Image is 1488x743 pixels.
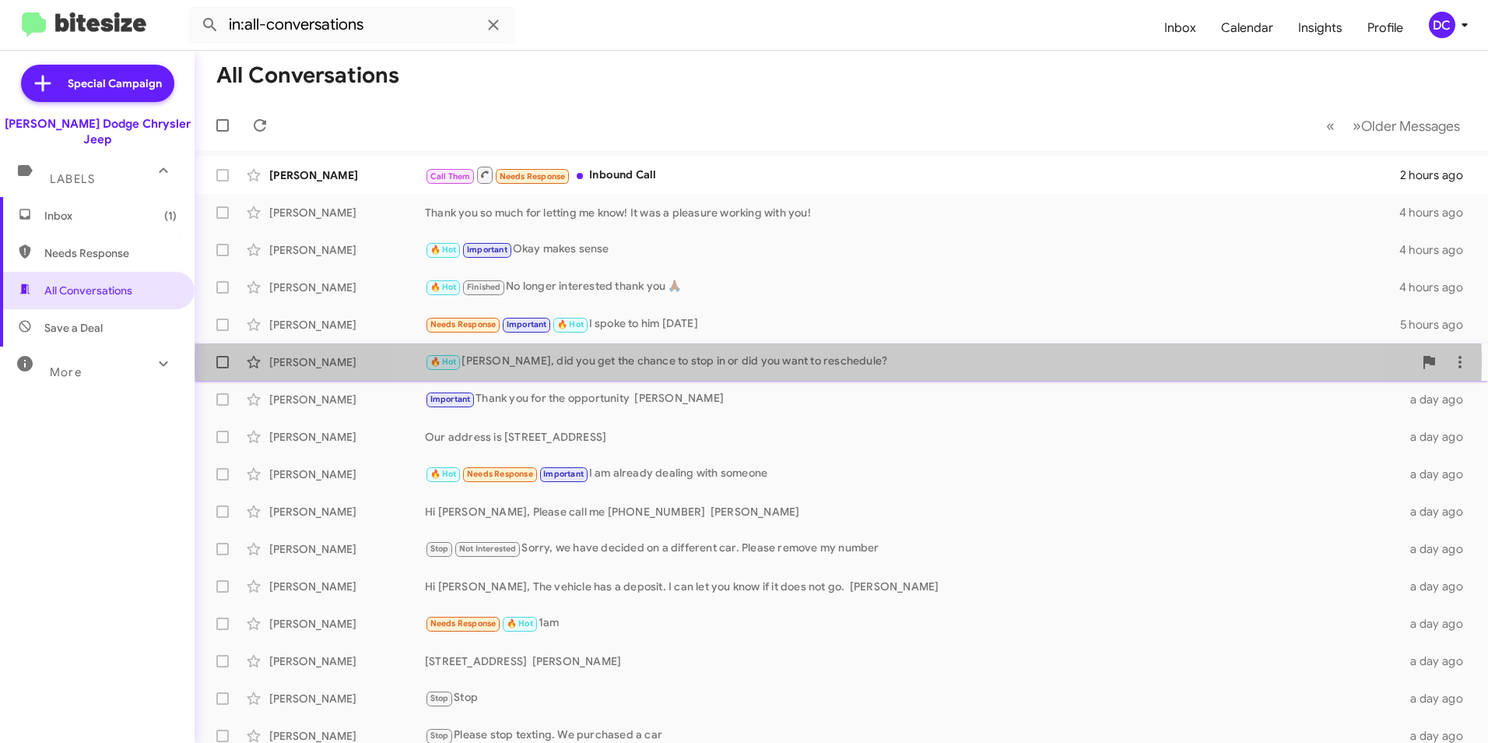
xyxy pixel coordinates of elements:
div: a day ago [1401,691,1476,706]
span: Important [430,394,471,404]
div: 4 hours ago [1399,242,1476,258]
span: 🔥 Hot [430,469,457,479]
div: [PERSON_NAME] [269,616,425,632]
span: Important [507,319,547,329]
span: Needs Response [467,469,533,479]
span: Stop [430,731,449,741]
div: [PERSON_NAME] [269,579,425,594]
span: Older Messages [1361,118,1460,135]
span: Stop [430,544,449,554]
div: Hi [PERSON_NAME], The vehicle has a deposit. I can let you know if it does not go. [PERSON_NAME] [425,579,1401,594]
div: 4 hours ago [1399,280,1476,295]
span: 🔥 Hot [430,245,457,255]
div: [PERSON_NAME] [269,392,425,407]
div: Our address is [STREET_ADDRESS] [425,429,1401,445]
span: Special Campaign [68,76,162,91]
a: Insights [1286,5,1355,51]
span: Finished [467,282,501,292]
div: a day ago [1401,579,1476,594]
div: Thank you so much for letting me know! It was a pleasure working with you! [425,205,1399,220]
div: I spoke to him [DATE] [425,315,1400,333]
input: Search [188,6,515,44]
div: I am already dealing with someone [425,465,1401,483]
span: Stop [430,693,449,703]
div: Inbound Call [425,165,1400,185]
div: [STREET_ADDRESS] [PERSON_NAME] [425,653,1401,669]
span: Needs Response [500,171,566,181]
div: a day ago [1401,467,1476,482]
span: 🔥 Hot [557,319,584,329]
span: « [1326,116,1335,136]
a: Special Campaign [21,65,174,102]
div: 1am [425,614,1401,632]
div: [PERSON_NAME], did you get the chance to stop in or did you want to reschedule? [425,353,1413,371]
button: Next [1343,110,1469,142]
div: a day ago [1401,616,1476,632]
span: Call Them [430,171,471,181]
span: Labels [50,172,95,186]
nav: Page navigation example [1318,110,1469,142]
div: 5 hours ago [1400,317,1476,333]
div: [PERSON_NAME] [269,354,425,370]
div: [PERSON_NAME] [269,205,425,220]
span: 🔥 Hot [507,618,533,629]
span: 🔥 Hot [430,357,457,367]
div: Sorry, we have decided on a different car. Please remove my number [425,540,1401,558]
div: Hi [PERSON_NAME], Please call me [PHONE_NUMBER] [PERSON_NAME] [425,504,1401,519]
div: Stop [425,689,1401,707]
span: Needs Response [44,245,177,261]
div: [PERSON_NAME] [269,167,425,183]
span: 🔥 Hot [430,282,457,292]
div: a day ago [1401,392,1476,407]
div: [PERSON_NAME] [269,504,425,519]
span: More [50,365,82,379]
h1: All Conversations [216,63,399,88]
span: Inbox [44,208,177,224]
div: [PERSON_NAME] [269,541,425,557]
div: [PERSON_NAME] [269,317,425,333]
div: a day ago [1401,504,1476,519]
span: All Conversations [44,283,132,298]
span: Important [543,469,584,479]
span: Needs Response [430,319,497,329]
div: [PERSON_NAME] [269,429,425,445]
div: [PERSON_NAME] [269,653,425,669]
div: No longer interested thank you 🙏🏾 [425,278,1399,296]
div: [PERSON_NAME] [269,280,425,295]
div: Okay makes sense [425,241,1399,259]
div: [PERSON_NAME] [269,467,425,482]
button: Previous [1317,110,1344,142]
span: (1) [164,208,177,224]
div: a day ago [1401,541,1476,557]
span: Not Interested [459,544,517,554]
div: DC [1429,12,1455,38]
span: Important [467,245,507,255]
span: » [1353,116,1361,136]
div: 2 hours ago [1400,167,1476,183]
a: Calendar [1209,5,1286,51]
div: 4 hours ago [1399,205,1476,220]
span: Save a Deal [44,320,103,336]
div: [PERSON_NAME] [269,242,425,258]
button: DC [1416,12,1471,38]
div: Thank you for the opportunity [PERSON_NAME] [425,390,1401,408]
a: Inbox [1152,5,1209,51]
div: a day ago [1401,653,1476,669]
a: Profile [1355,5,1416,51]
div: a day ago [1401,429,1476,445]
span: Needs Response [430,618,497,629]
div: [PERSON_NAME] [269,691,425,706]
